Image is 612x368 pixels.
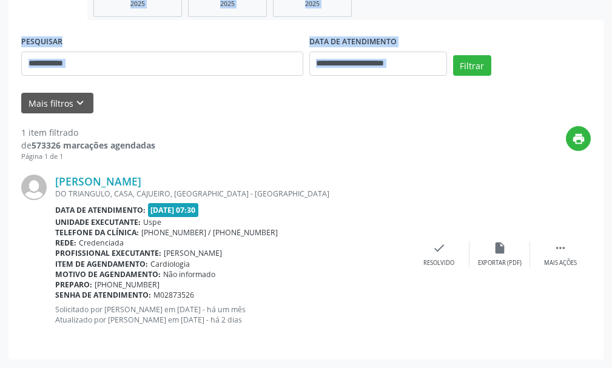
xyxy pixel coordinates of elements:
b: Motivo de agendamento: [55,269,161,279]
span: [PHONE_NUMBER] / [PHONE_NUMBER] [141,227,278,238]
i: insert_drive_file [493,241,506,255]
i: print [572,132,585,146]
p: Solicitado por [PERSON_NAME] em [DATE] - há um mês Atualizado por [PERSON_NAME] em [DATE] - há 2 ... [55,304,409,325]
a: [PERSON_NAME] [55,175,141,188]
span: [PHONE_NUMBER] [95,279,160,290]
div: 1 item filtrado [21,126,155,139]
span: M02873526 [153,290,194,300]
i: check [432,241,446,255]
span: Uspe [143,217,161,227]
b: Data de atendimento: [55,205,146,215]
div: Exportar (PDF) [478,259,522,267]
span: Credenciada [79,238,124,248]
div: de [21,139,155,152]
strong: 573326 marcações agendadas [32,139,155,151]
span: Cardiologia [150,259,190,269]
b: Unidade executante: [55,217,141,227]
span: [PERSON_NAME] [164,248,222,258]
button: print [566,126,591,151]
button: Mais filtroskeyboard_arrow_down [21,93,93,114]
b: Preparo: [55,279,92,290]
label: DATA DE ATENDIMENTO [309,33,397,52]
b: Senha de atendimento: [55,290,151,300]
div: Mais ações [544,259,577,267]
b: Telefone da clínica: [55,227,139,238]
label: PESQUISAR [21,33,62,52]
i: keyboard_arrow_down [73,96,87,110]
i:  [554,241,567,255]
img: img [21,175,47,200]
span: Não informado [163,269,215,279]
span: [DATE] 07:30 [148,203,199,217]
div: Página 1 de 1 [21,152,155,162]
div: Resolvido [423,259,454,267]
b: Profissional executante: [55,248,161,258]
b: Item de agendamento: [55,259,148,269]
button: Filtrar [453,55,491,76]
div: DO TRIANGULO, CASA, CAJUEIRO, [GEOGRAPHIC_DATA] - [GEOGRAPHIC_DATA] [55,189,409,199]
b: Rede: [55,238,76,248]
